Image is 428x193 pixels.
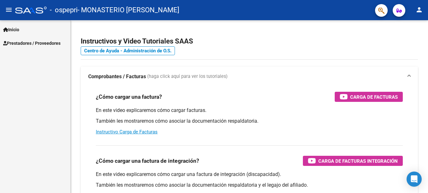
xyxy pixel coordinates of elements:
div: Open Intercom Messenger [407,172,422,187]
p: También les mostraremos cómo asociar la documentación respaldatoria. [96,118,403,125]
p: En este video explicaremos cómo cargar una factura de integración (discapacidad). [96,171,403,178]
button: Carga de Facturas Integración [303,156,403,166]
a: Centro de Ayuda - Administración de O.S. [81,46,175,55]
span: Carga de Facturas Integración [318,157,398,165]
strong: Comprobantes / Facturas [88,73,146,80]
mat-icon: menu [5,6,13,14]
span: Prestadores / Proveedores [3,40,61,47]
span: Inicio [3,26,19,33]
span: Carga de Facturas [350,93,398,101]
span: - MONASTERIO [PERSON_NAME] [78,3,179,17]
p: En este video explicaremos cómo cargar facturas. [96,107,403,114]
h3: ¿Cómo cargar una factura? [96,92,162,101]
span: (haga click aquí para ver los tutoriales) [147,73,228,80]
h2: Instructivos y Video Tutoriales SAAS [81,35,418,47]
a: Instructivo Carga de Facturas [96,129,158,135]
h3: ¿Cómo cargar una factura de integración? [96,156,199,165]
mat-expansion-panel-header: Comprobantes / Facturas (haga click aquí para ver los tutoriales) [81,67,418,87]
span: - ospepri [50,3,78,17]
button: Carga de Facturas [335,92,403,102]
mat-icon: person [415,6,423,14]
p: También les mostraremos cómo asociar la documentación respaldatoria y el legajo del afiliado. [96,182,403,189]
